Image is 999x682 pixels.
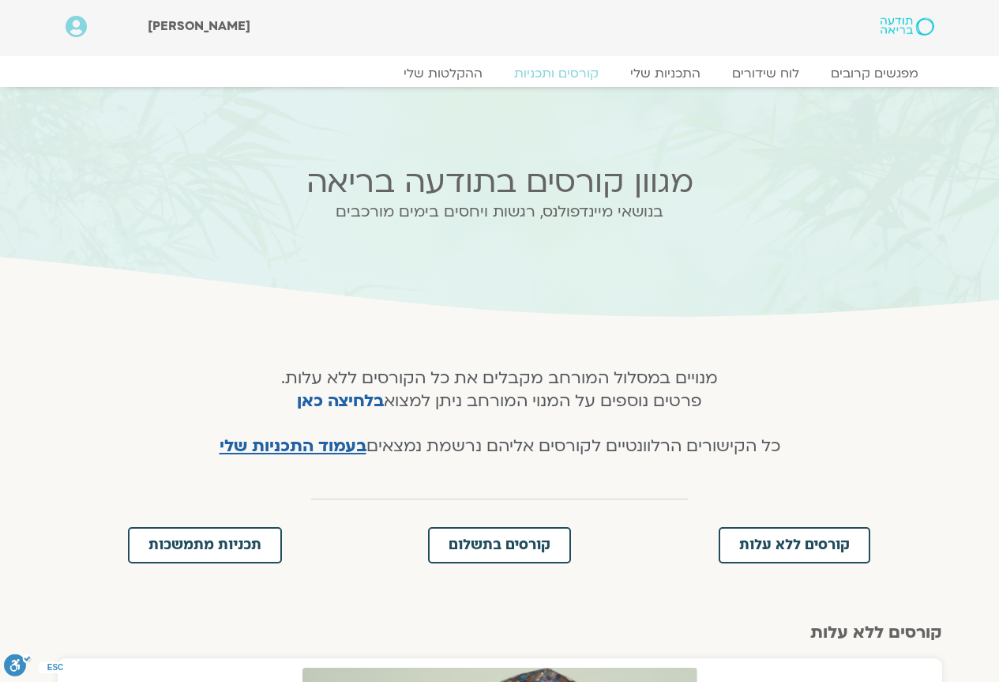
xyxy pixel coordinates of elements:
[128,527,282,563] a: תכניות מתמשכות
[388,66,498,81] a: ההקלטות שלי
[449,538,550,552] span: קורסים בתשלום
[58,624,942,642] h2: קורסים ללא עלות
[201,367,798,458] h4: מנויים במסלול המורחב מקבלים את כל הקורסים ללא עלות. פרטים נוספים על המנוי המורחב ניתן למצוא כל הק...
[148,17,250,35] span: [PERSON_NAME]
[190,203,809,220] h2: בנושאי מיינדפולנס, רגשות ויחסים בימים מורכבים
[498,66,614,81] a: קורסים ותכניות
[614,66,716,81] a: התכניות שלי
[297,390,384,413] a: בלחיצה כאן
[66,66,934,81] nav: Menu
[716,66,815,81] a: לוח שידורים
[719,527,870,563] a: קורסים ללא עלות
[220,435,366,458] a: בעמוד התכניות שלי
[815,66,934,81] a: מפגשים קרובים
[190,164,809,200] h2: מגוון קורסים בתודעה בריאה
[739,538,850,552] span: קורסים ללא עלות
[148,538,261,552] span: תכניות מתמשכות
[428,527,571,563] a: קורסים בתשלום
